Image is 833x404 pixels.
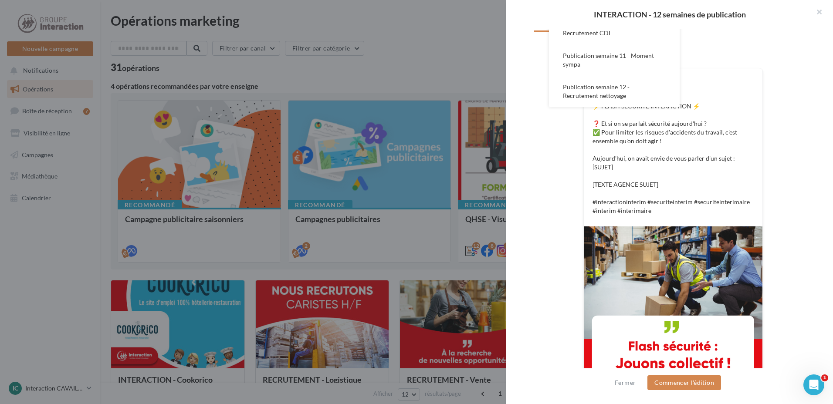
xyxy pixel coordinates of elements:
div: INTERACTION - 12 semaines de publication [520,10,819,18]
iframe: Intercom live chat [803,374,824,395]
span: Publication semaine 12 - Recrutement nettoyage [563,83,630,99]
span: 1 [821,374,828,381]
p: ⚡️ FLASH SÉCURITÉ INTERACTION ⚡️ ❓ Et si on se parlait sécurité aujourd'hui ? ✅ Pour limiter les ... [593,102,754,215]
button: Commencer l'édition [647,375,721,390]
button: Publication semaine 10 - Recrutement CDI [549,13,680,44]
button: Publication semaine 11 - Moment sympa [549,44,680,76]
button: Fermer [611,377,639,388]
span: Publication semaine 11 - Moment sympa [563,52,654,68]
button: Publication semaine 12 - Recrutement nettoyage [549,76,680,107]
